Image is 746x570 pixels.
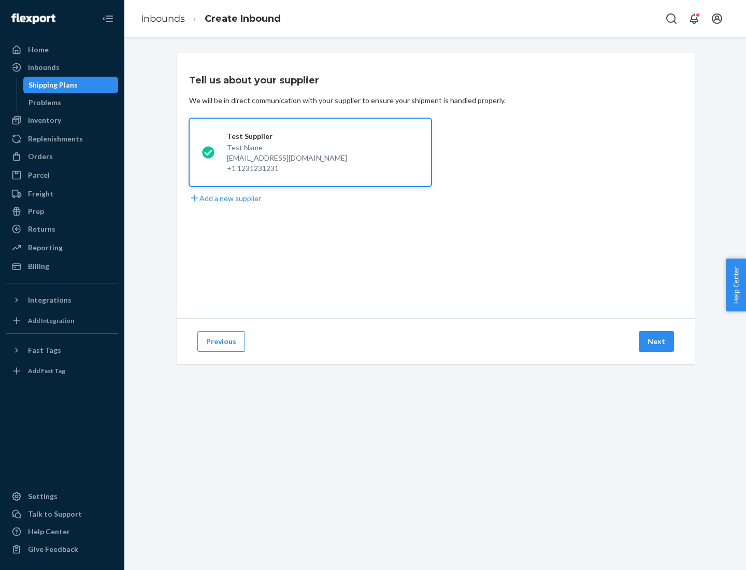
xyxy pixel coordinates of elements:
a: Billing [6,258,118,275]
div: Settings [28,491,58,502]
a: Shipping Plans [23,77,119,93]
a: Problems [23,94,119,111]
a: Reporting [6,239,118,256]
div: Inventory [28,115,61,125]
div: Talk to Support [28,509,82,519]
a: Parcel [6,167,118,183]
button: Open account menu [707,8,727,29]
a: Create Inbound [205,13,281,24]
a: Home [6,41,118,58]
a: Add Integration [6,312,118,329]
button: Open Search Box [661,8,682,29]
div: Prep [28,206,44,217]
a: Talk to Support [6,506,118,522]
div: Freight [28,189,53,199]
a: Prep [6,203,118,220]
div: Returns [28,224,55,234]
ol: breadcrumbs [133,4,289,34]
div: Replenishments [28,134,83,144]
a: Settings [6,488,118,505]
a: Help Center [6,523,118,540]
div: Parcel [28,170,50,180]
div: Shipping Plans [28,80,78,90]
div: Home [28,45,49,55]
button: Integrations [6,292,118,308]
button: Previous [197,331,245,352]
div: Fast Tags [28,345,61,355]
img: Flexport logo [11,13,55,24]
div: Integrations [28,295,71,305]
button: Fast Tags [6,342,118,359]
a: Inventory [6,112,118,129]
div: Orders [28,151,53,162]
a: Inbounds [6,59,118,76]
button: Add a new supplier [189,193,261,204]
div: Inbounds [28,62,60,73]
div: Problems [28,97,61,108]
button: Next [639,331,674,352]
div: Reporting [28,243,63,253]
a: Orders [6,148,118,165]
h3: Tell us about your supplier [189,74,319,87]
button: Help Center [726,259,746,311]
a: Freight [6,186,118,202]
div: Help Center [28,526,70,537]
div: We will be in direct communication with your supplier to ensure your shipment is handled properly. [189,95,506,106]
button: Open notifications [684,8,705,29]
button: Give Feedback [6,541,118,558]
a: Replenishments [6,131,118,147]
div: Give Feedback [28,544,78,554]
button: Close Navigation [97,8,118,29]
a: Returns [6,221,118,237]
div: Billing [28,261,49,272]
a: Inbounds [141,13,185,24]
div: Add Fast Tag [28,366,65,375]
a: Add Fast Tag [6,363,118,379]
div: Add Integration [28,316,74,325]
